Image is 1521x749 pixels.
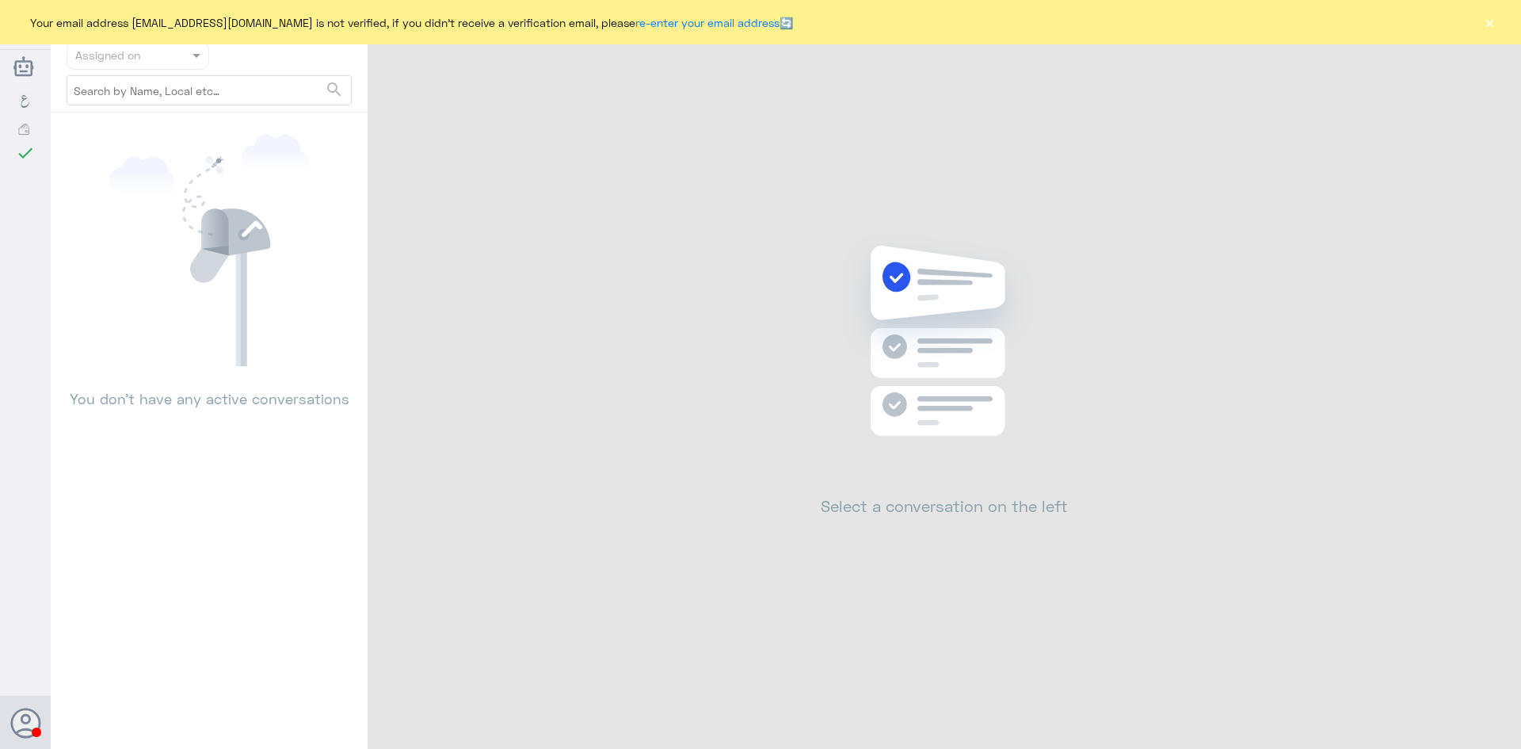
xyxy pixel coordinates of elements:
[67,366,352,410] p: You don’t have any active conversations
[325,80,344,99] span: search
[325,77,344,103] button: search
[10,708,40,738] button: Avatar
[1481,14,1497,30] button: ×
[30,14,793,31] span: Your email address [EMAIL_ADDRESS][DOMAIN_NAME] is not verified, if you didn't receive a verifica...
[821,496,1068,515] h2: Select a conversation on the left
[635,16,780,29] a: re-enter your email address
[16,143,35,162] i: check
[67,76,351,105] input: Search by Name, Local etc…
